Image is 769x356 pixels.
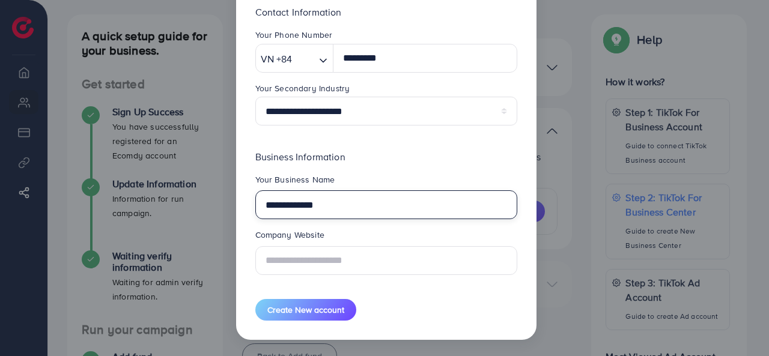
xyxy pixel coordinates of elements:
p: Contact Information [255,5,517,19]
legend: Your Business Name [255,173,517,190]
label: Your Phone Number [255,29,333,41]
input: Search for option [296,50,314,68]
span: +84 [276,50,292,68]
button: Create New account [255,299,356,321]
span: VN [261,50,274,68]
iframe: Chat [718,302,760,347]
p: Business Information [255,149,517,164]
label: Your Secondary Industry [255,82,350,94]
span: Create New account [267,304,344,316]
div: Search for option [255,44,334,73]
legend: Company Website [255,229,517,246]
